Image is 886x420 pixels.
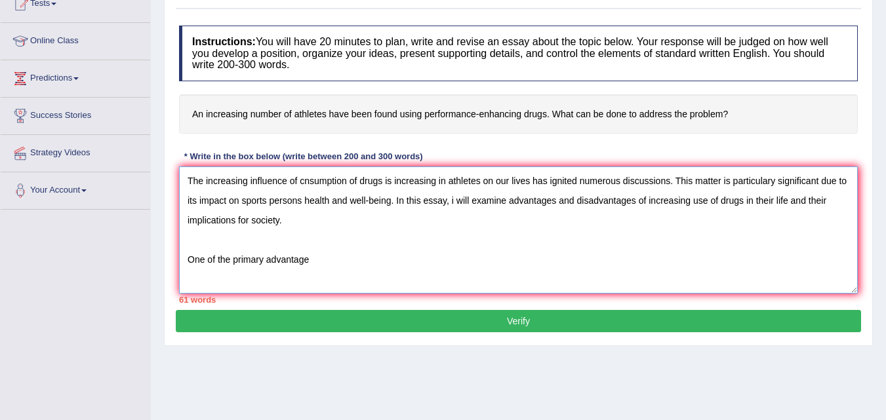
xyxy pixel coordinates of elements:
h4: You will have 20 minutes to plan, write and revise an essay about the topic below. Your response ... [179,26,858,81]
a: Predictions [1,60,150,93]
a: Online Class [1,23,150,56]
b: Instructions: [192,36,256,47]
button: Verify [176,310,861,332]
a: Strategy Videos [1,135,150,168]
a: Success Stories [1,98,150,130]
div: * Write in the box below (write between 200 and 300 words) [179,150,428,162]
div: 61 words [179,294,858,306]
a: Your Account [1,172,150,205]
h4: An increasing number of athletes have been found using performance-enhancing drugs. What can be d... [179,94,858,134]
